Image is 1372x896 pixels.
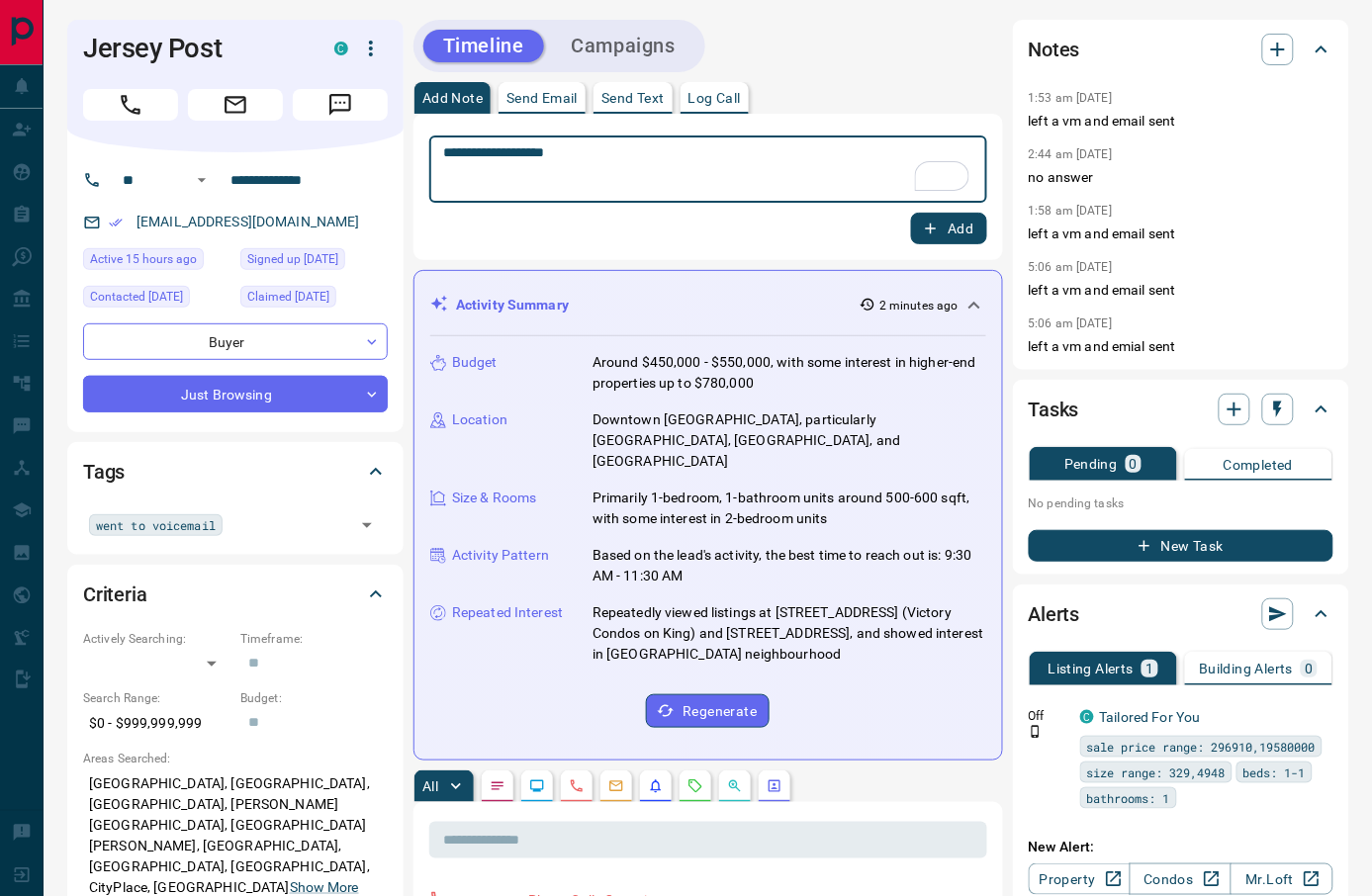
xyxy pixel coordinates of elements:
[353,511,381,539] button: Open
[648,778,664,794] svg: Listing Alerts
[646,694,770,728] button: Regenerate
[1029,111,1333,132] p: left a vm and email sent
[1231,863,1332,895] a: Mr.Loft
[1029,204,1113,218] p: 1:58 am [DATE]
[422,91,483,105] p: Add Note
[1049,662,1135,675] p: Listing Alerts
[83,707,230,740] p: $0 - $999,999,999
[1305,662,1313,675] p: 0
[137,214,360,229] a: [EMAIL_ADDRESS][DOMAIN_NAME]
[456,295,569,315] p: Activity Summary
[593,545,986,586] p: Based on the lead's activity, the best time to reach out is: 9:30 AM - 11:30 AM
[83,376,388,412] div: Just Browsing
[1029,530,1333,562] button: New Task
[247,287,329,307] span: Claimed [DATE]
[1029,837,1333,857] p: New Alert:
[190,168,214,192] button: Open
[1029,590,1333,638] div: Alerts
[1100,709,1201,725] a: Tailored For You
[1243,762,1306,782] span: beds: 1-1
[452,488,537,508] p: Size & Rooms
[83,579,147,610] h2: Criteria
[593,488,986,529] p: Primarily 1-bedroom, 1-bathroom units around 500-600 sqft, with some interest in 2-bedroom units
[247,249,338,269] span: Signed up [DATE]
[727,778,743,794] svg: Opportunities
[1087,788,1170,808] span: bathrooms: 1
[1087,762,1226,782] span: size range: 329,4948
[1029,147,1113,161] p: 2:44 am [DATE]
[423,30,544,62] button: Timeline
[83,456,125,488] h2: Tags
[443,144,973,195] textarea: To enrich screen reader interactions, please activate Accessibility in Grammarly extension settings
[83,89,178,121] span: Call
[83,571,388,618] div: Criteria
[452,409,507,430] p: Location
[452,545,549,566] p: Activity Pattern
[1029,707,1068,725] p: Off
[83,448,388,495] div: Tags
[1029,91,1113,105] p: 1:53 am [DATE]
[490,778,505,794] svg: Notes
[593,409,986,472] p: Downtown [GEOGRAPHIC_DATA], particularly [GEOGRAPHIC_DATA], [GEOGRAPHIC_DATA], and [GEOGRAPHIC_DATA]
[240,286,388,314] div: Wed Nov 29 2023
[430,287,986,323] div: Activity Summary2 minutes ago
[83,630,230,648] p: Actively Searching:
[1029,316,1113,330] p: 5:06 am [DATE]
[1029,336,1333,357] p: left a vm and emial sent
[240,248,388,276] div: Mon Oct 05 2020
[1029,386,1333,433] div: Tasks
[593,602,986,665] p: Repeatedly viewed listings at [STREET_ADDRESS] (Victory Condos on King) and [STREET_ADDRESS], and...
[90,287,183,307] span: Contacted [DATE]
[240,689,388,707] p: Budget:
[1087,737,1316,757] span: sale price range: 296910,19580000
[96,515,216,535] span: went to voicemail
[83,323,388,360] div: Buyer
[529,778,545,794] svg: Lead Browsing Activity
[601,91,665,105] p: Send Text
[688,91,741,105] p: Log Call
[452,602,563,623] p: Repeated Interest
[1029,725,1043,739] svg: Push Notification Only
[422,779,438,793] p: All
[569,778,585,794] svg: Calls
[83,286,230,314] div: Tue Sep 30 2025
[1080,710,1094,724] div: condos.ca
[1029,260,1113,274] p: 5:06 am [DATE]
[90,249,197,269] span: Active 15 hours ago
[83,689,230,707] p: Search Range:
[608,778,624,794] svg: Emails
[911,213,986,244] button: Add
[83,33,305,64] h1: Jersey Post
[1199,662,1293,675] p: Building Alerts
[83,750,388,767] p: Areas Searched:
[506,91,578,105] p: Send Email
[452,352,498,373] p: Budget
[1029,224,1333,244] p: left a vm and email sent
[188,89,283,121] span: Email
[334,42,348,55] div: condos.ca
[293,89,388,121] span: Message
[1130,863,1232,895] a: Condos
[1029,394,1079,425] h2: Tasks
[1029,34,1080,65] h2: Notes
[1029,280,1333,301] p: left a vm and email sent
[1029,598,1080,630] h2: Alerts
[109,216,123,229] svg: Email Verified
[1224,458,1294,472] p: Completed
[240,630,388,648] p: Timeframe:
[1145,662,1153,675] p: 1
[1064,457,1118,471] p: Pending
[1029,863,1131,895] a: Property
[767,778,782,794] svg: Agent Actions
[1029,167,1333,188] p: no answer
[83,248,230,276] div: Tue Oct 14 2025
[687,778,703,794] svg: Requests
[593,352,986,394] p: Around $450,000 - $550,000, with some interest in higher-end properties up to $780,000
[1029,26,1333,73] div: Notes
[1130,457,1138,471] p: 0
[552,30,695,62] button: Campaigns
[879,297,958,314] p: 2 minutes ago
[1029,489,1333,518] p: No pending tasks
